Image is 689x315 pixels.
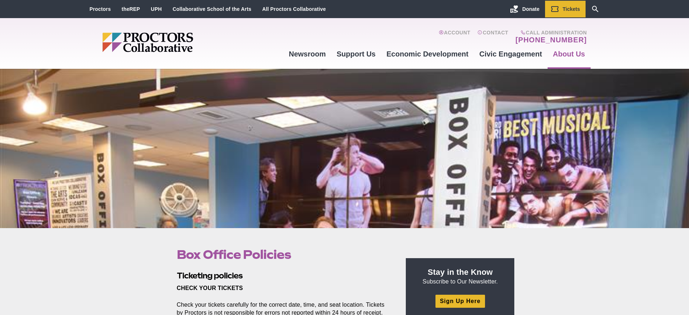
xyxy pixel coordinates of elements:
[177,270,390,281] h2: Ticketing policies
[439,30,470,44] a: Account
[173,6,251,12] a: Collaborative School of the Arts
[102,33,249,52] img: Proctors logo
[381,44,474,64] a: Economic Development
[435,295,485,307] a: Sign Up Here
[545,1,586,17] a: Tickets
[283,44,331,64] a: Newsroom
[262,6,326,12] a: All Proctors Collaborative
[563,6,580,12] span: Tickets
[505,1,545,17] a: Donate
[477,30,508,44] a: Contact
[414,267,506,286] p: Subscribe to Our Newsletter.
[586,1,605,17] a: Search
[331,44,381,64] a: Support Us
[513,30,587,35] span: Call Administration
[428,268,493,277] strong: Stay in the Know
[474,44,547,64] a: Civic Engagement
[548,44,591,64] a: About Us
[177,248,390,261] h1: Box Office Policies
[151,6,162,12] a: UPH
[515,35,587,44] a: [PHONE_NUMBER]
[90,6,111,12] a: Proctors
[122,6,140,12] a: theREP
[177,285,243,291] strong: CHECK YOUR TICKETS
[522,6,539,12] span: Donate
